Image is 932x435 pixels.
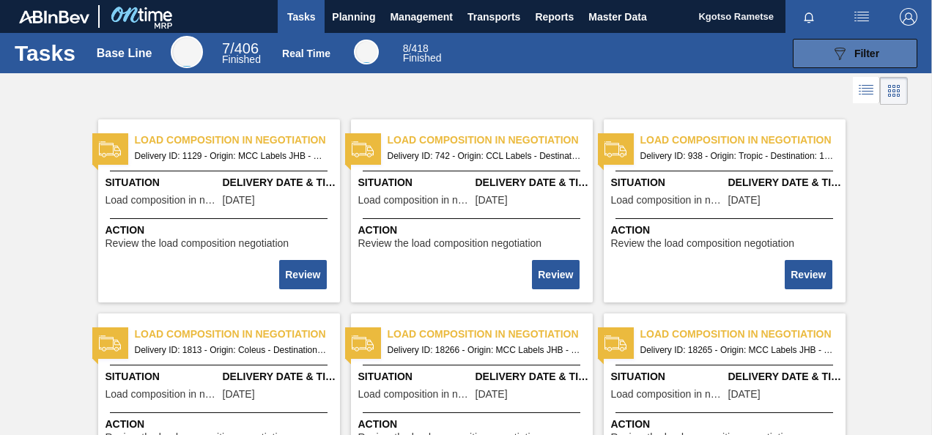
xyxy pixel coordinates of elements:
span: Delivery ID: 1813 - Origin: Coleus - Destination: 1SD [135,342,328,358]
button: Review [279,260,326,289]
span: Action [611,417,842,432]
div: Real Time [282,48,330,59]
span: 8 [403,42,409,54]
img: status [604,332,626,354]
span: Load composition in negotiation [611,389,725,400]
span: 08/20/2025, [476,389,508,400]
span: Action [611,223,842,238]
div: Base Line [171,36,203,68]
span: Transports [467,8,520,26]
span: 01/27/2023, [476,195,508,206]
span: Load composition in negotiation [358,389,472,400]
span: 7 [222,40,230,56]
span: 06/02/2023, [223,389,255,400]
span: Delivery Date & Time [728,369,842,384]
img: TNhmsLtSVTkK8tSr43FrP2fwEKptu5GPRR3wAAAABJRU5ErkJggg== [19,10,89,23]
div: Card Vision [880,77,908,105]
span: Delivery Date & Time [728,175,842,190]
span: Planning [332,8,375,26]
span: Delivery Date & Time [223,175,336,190]
button: Filter [793,39,917,68]
div: Complete task: 2196694 [281,259,328,291]
img: status [604,138,626,160]
span: Load composition in negotiation [611,195,725,206]
span: Filter [854,48,879,59]
div: Real Time [403,44,442,63]
span: Review the load composition negotiation [358,238,542,249]
span: Action [358,223,589,238]
span: Delivery ID: 742 - Origin: CCL Labels - Destination: 1SD [388,148,581,164]
span: / 418 [403,42,429,54]
img: status [352,138,374,160]
span: Action [106,223,336,238]
div: Base Line [97,47,152,60]
span: Delivery Date & Time [476,175,589,190]
span: Action [106,417,336,432]
span: Tasks [285,8,317,26]
span: Situation [358,175,472,190]
span: Reports [535,8,574,26]
span: Review the load composition negotiation [611,238,795,249]
span: Situation [106,369,219,384]
img: status [99,332,121,354]
h1: Tasks [15,45,75,62]
span: 03/13/2023, [728,195,761,206]
span: Situation [611,175,725,190]
span: Load composition in negotiation [106,195,219,206]
span: Delivery Date & Time [476,369,589,384]
span: Delivery Date & Time [223,369,336,384]
span: Delivery ID: 1129 - Origin: MCC Labels JHB - Destination: 1SD [135,148,328,164]
span: / 406 [222,40,259,56]
span: Situation [358,369,472,384]
span: Delivery ID: 18265 - Origin: MCC Labels JHB - Destination: 1SD [640,342,834,358]
span: Situation [106,175,219,190]
span: Load composition in negotiation [388,133,593,148]
span: Master Data [588,8,646,26]
span: Action [358,417,589,432]
span: Load composition in negotiation [640,133,846,148]
span: Load composition in negotiation [640,327,846,342]
span: Review the load composition negotiation [106,238,289,249]
div: Complete task: 2196695 [533,259,580,291]
img: status [99,138,121,160]
div: Base Line [222,42,261,64]
div: List Vision [853,77,880,105]
span: Delivery ID: 18266 - Origin: MCC Labels JHB - Destination: 1SD [388,342,581,358]
span: Finished [403,52,442,64]
span: Delivery ID: 938 - Origin: Tropic - Destination: 1SD [640,148,834,164]
span: Finished [222,53,261,65]
img: userActions [853,8,870,26]
button: Review [532,260,579,289]
button: Notifications [785,7,832,27]
span: Situation [611,369,725,384]
div: Complete task: 2196696 [786,259,833,291]
span: Load composition in negotiation [106,389,219,400]
span: Load composition in negotiation [135,327,340,342]
span: Load composition in negotiation [388,327,593,342]
button: Review [785,260,832,289]
span: Load composition in negotiation [358,195,472,206]
span: Management [390,8,453,26]
span: Load composition in negotiation [135,133,340,148]
span: 08/16/2025, [728,389,761,400]
img: status [352,332,374,354]
img: Logout [900,8,917,26]
div: Real Time [354,40,379,64]
span: 03/31/2023, [223,195,255,206]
